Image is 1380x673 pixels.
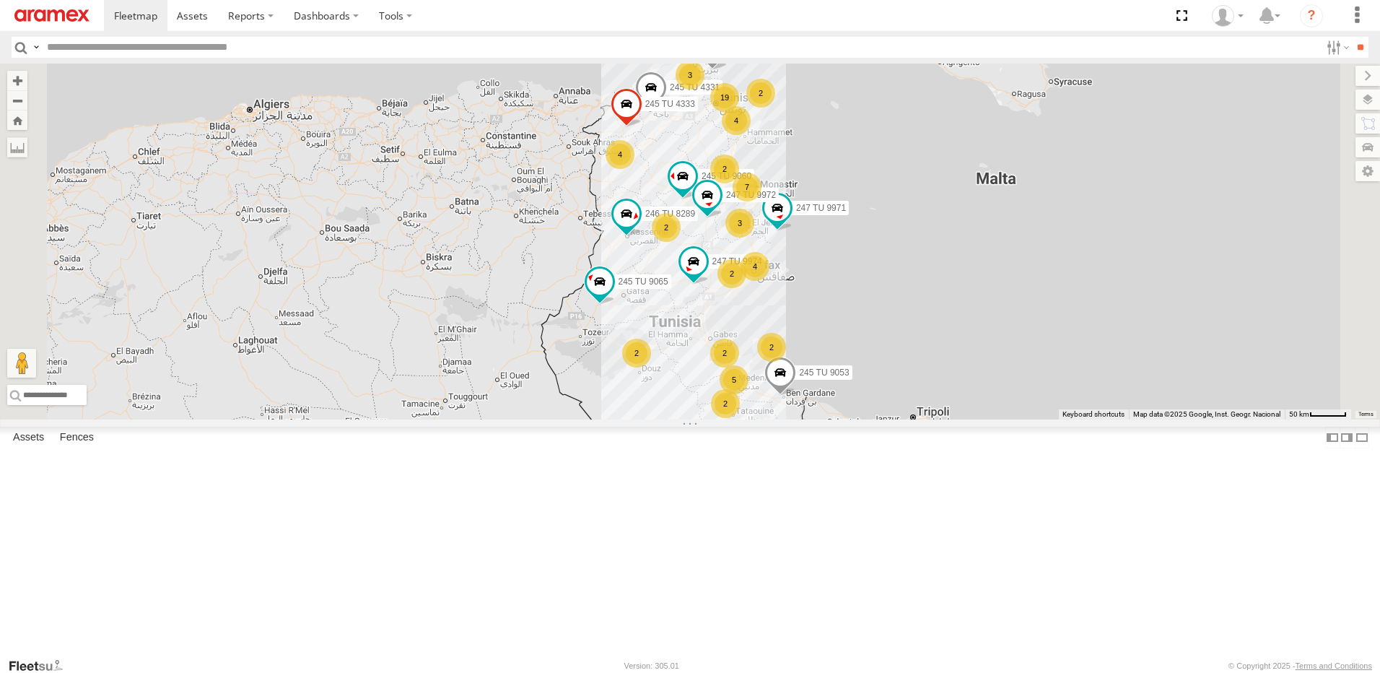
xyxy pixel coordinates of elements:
[717,259,746,288] div: 2
[1296,661,1372,670] a: Terms and Conditions
[1207,5,1249,27] div: Ahmed Khanfir
[619,277,668,287] span: 245 TU 9065
[712,256,762,266] span: 247 TU 9974
[7,110,27,130] button: Zoom Home
[725,209,754,238] div: 3
[645,99,695,109] span: 245 TU 4333
[711,389,740,418] div: 2
[7,349,36,378] button: Drag Pegman onto the map to open Street View
[1285,409,1351,420] button: Map Scale: 50 km per 48 pixels
[1321,37,1352,58] label: Search Filter Options
[746,79,775,108] div: 2
[710,83,739,112] div: 19
[720,365,748,394] div: 5
[7,71,27,90] button: Zoom in
[1355,161,1380,181] label: Map Settings
[733,173,761,201] div: 7
[670,82,720,92] span: 245 TU 4331
[799,368,849,378] span: 245 TU 9053
[722,106,751,135] div: 4
[7,137,27,157] label: Measure
[726,190,776,200] span: 247 TU 9972
[1340,427,1354,448] label: Dock Summary Table to the Right
[30,37,42,58] label: Search Query
[645,209,695,219] span: 246 TU 8289
[606,140,634,169] div: 4
[1358,412,1374,417] a: Terms
[6,427,51,448] label: Assets
[1289,410,1309,418] span: 50 km
[1325,427,1340,448] label: Dock Summary Table to the Left
[757,333,786,362] div: 2
[7,90,27,110] button: Zoom out
[14,9,89,22] img: aramex-logo.svg
[741,252,769,281] div: 4
[622,339,651,368] div: 2
[710,339,739,368] div: 2
[676,61,704,90] div: 3
[796,203,846,213] span: 247 TU 9971
[702,170,751,181] span: 245 TU 9060
[8,659,74,673] a: Visit our Website
[1355,427,1369,448] label: Hide Summary Table
[652,213,681,242] div: 2
[53,427,101,448] label: Fences
[1300,4,1323,27] i: ?
[624,661,679,670] div: Version: 305.01
[1228,661,1372,670] div: © Copyright 2025 -
[1133,410,1280,418] span: Map data ©2025 Google, Inst. Geogr. Nacional
[1062,409,1124,420] button: Keyboard shortcuts
[710,155,739,183] div: 2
